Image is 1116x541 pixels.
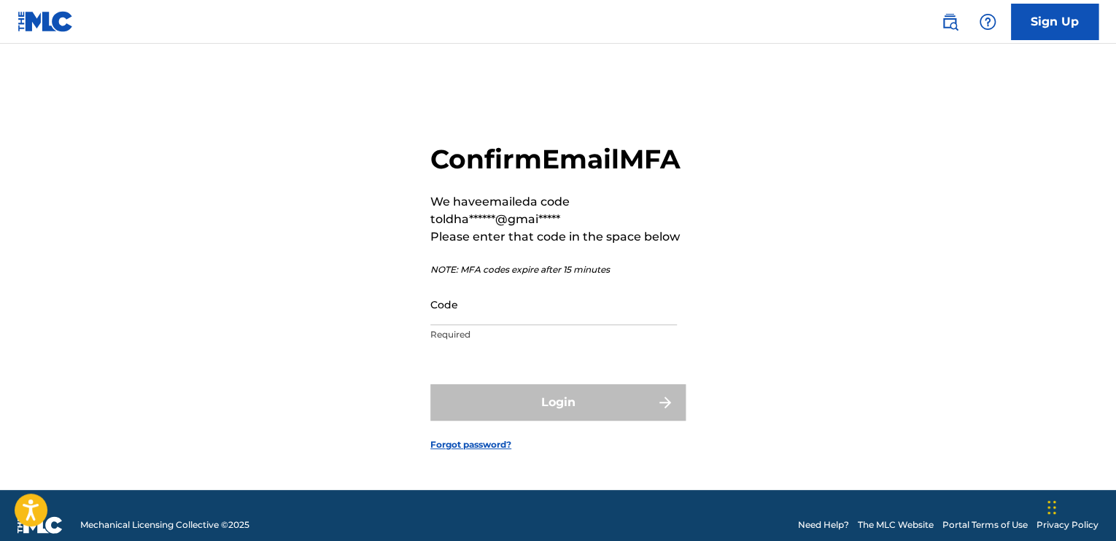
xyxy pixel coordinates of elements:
[430,438,511,451] a: Forgot password?
[80,518,249,532] span: Mechanical Licensing Collective © 2025
[973,7,1002,36] div: Help
[941,13,958,31] img: search
[979,13,996,31] img: help
[858,518,934,532] a: The MLC Website
[430,143,686,176] h2: Confirm Email MFA
[798,518,849,532] a: Need Help?
[430,228,686,246] p: Please enter that code in the space below
[1011,4,1098,40] a: Sign Up
[942,518,1028,532] a: Portal Terms of Use
[430,328,677,341] p: Required
[1043,471,1116,541] iframe: Chat Widget
[1047,486,1056,529] div: Drag
[18,11,74,32] img: MLC Logo
[430,263,686,276] p: NOTE: MFA codes expire after 15 minutes
[18,516,63,534] img: logo
[1036,518,1098,532] a: Privacy Policy
[935,7,964,36] a: Public Search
